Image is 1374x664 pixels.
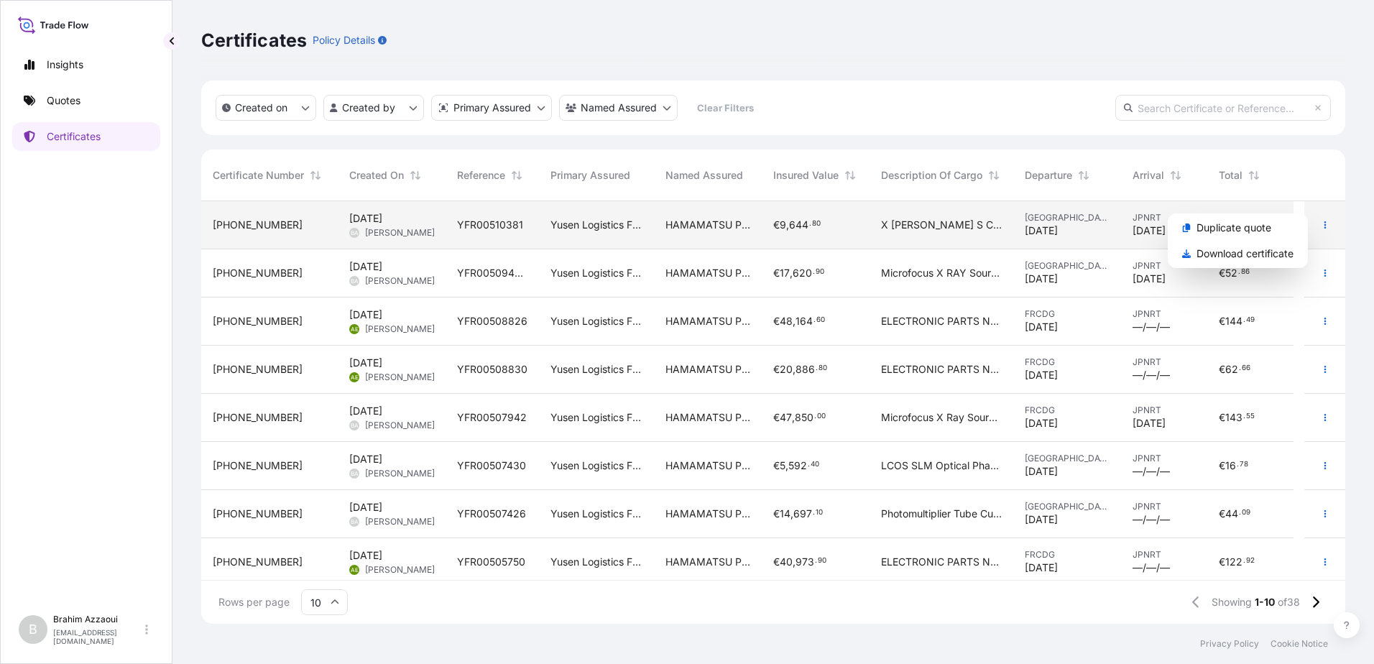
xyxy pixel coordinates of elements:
[313,33,375,47] p: Policy Details
[1171,242,1305,265] a: Download certificate
[1168,213,1308,268] div: Actions
[1197,221,1271,235] p: Duplicate quote
[201,29,307,52] p: Certificates
[1197,246,1294,261] p: Download certificate
[1171,216,1305,239] a: Duplicate quote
